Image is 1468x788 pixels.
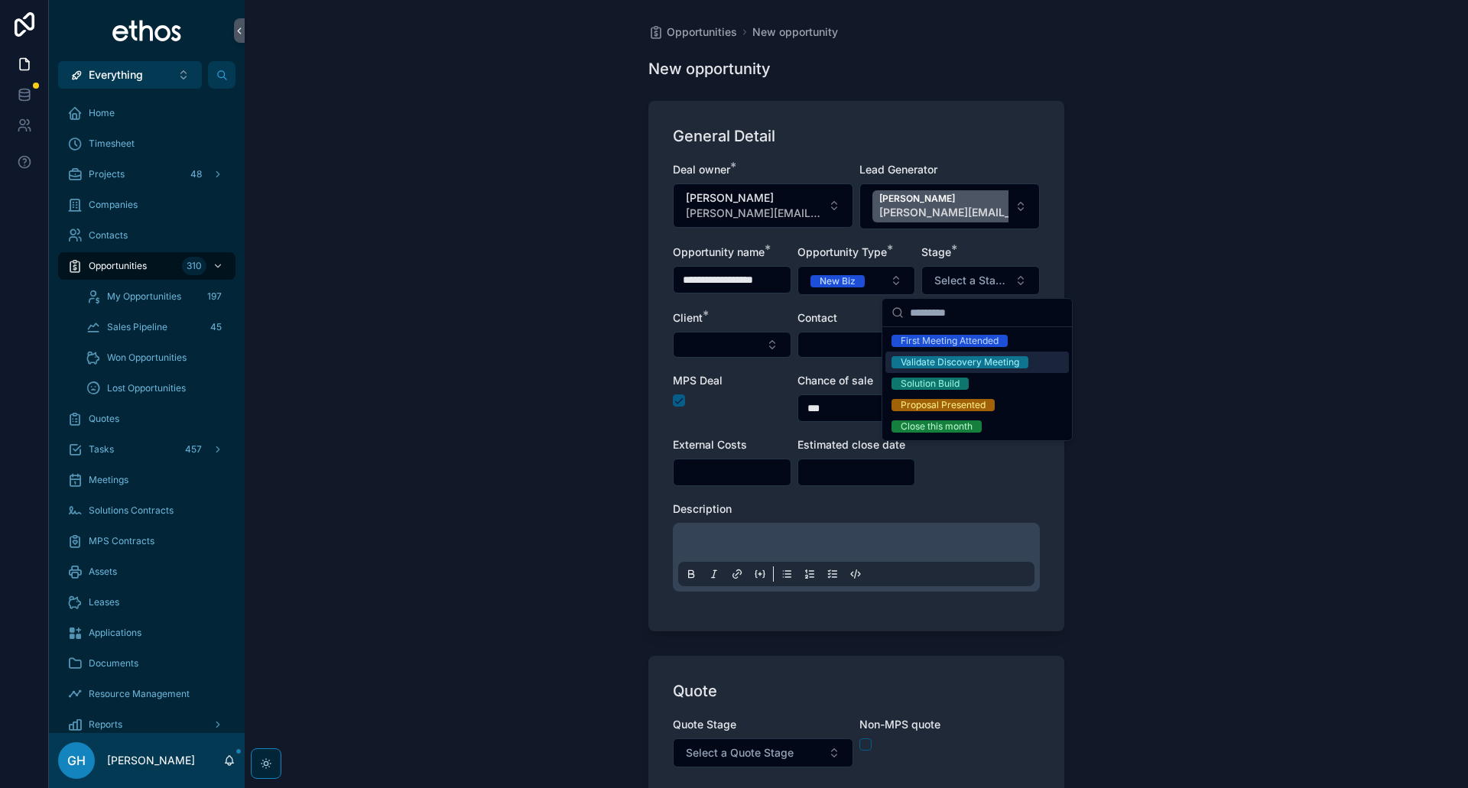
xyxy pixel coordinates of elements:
span: Companies [89,199,138,211]
span: [PERSON_NAME] [686,190,822,206]
a: Companies [58,191,235,219]
span: Applications [89,627,141,639]
a: Won Opportunities [76,344,235,371]
span: Client [673,311,703,324]
a: Tasks457 [58,436,235,463]
a: MPS Contracts [58,527,235,555]
p: [PERSON_NAME] [107,753,195,768]
a: Timesheet [58,130,235,157]
span: Contacts [89,229,128,242]
a: Opportunities310 [58,252,235,280]
h1: New opportunity [648,58,771,79]
span: [PERSON_NAME][EMAIL_ADDRESS][PERSON_NAME][DOMAIN_NAME] [879,205,1124,220]
div: 310 [182,257,206,275]
span: Sales Pipeline [107,321,167,333]
button: Unselect 160 [872,190,1146,222]
a: Opportunities [648,24,737,40]
span: Everything [89,67,143,83]
span: Quote Stage [673,718,736,731]
a: Quotes [58,405,235,433]
div: scrollable content [49,89,245,733]
div: Validate Discovery Meeting [901,356,1019,368]
button: Select Button [673,183,853,228]
div: Solution Build [901,378,960,390]
span: GH [67,751,86,770]
a: Contacts [58,222,235,249]
button: Select Button [58,61,202,89]
span: Reports [89,718,122,731]
button: Select Button [797,266,916,295]
span: Lost Opportunities [107,382,186,394]
a: Projects48 [58,161,235,188]
img: App logo [112,18,183,43]
span: External Costs [673,438,747,451]
h1: General Detail [673,125,775,147]
button: Select Button [859,183,1040,229]
span: Select a Quote Stage [686,745,794,760]
span: Timesheet [89,138,135,150]
a: Solutions Contracts [58,497,235,524]
span: MPS Contracts [89,535,154,547]
span: Opportunities [667,24,737,40]
span: Deal owner [673,163,730,176]
span: [PERSON_NAME][EMAIL_ADDRESS][PERSON_NAME][DOMAIN_NAME] [686,206,822,221]
div: 48 [186,165,206,183]
div: 457 [180,440,206,459]
span: Won Opportunities [107,352,187,364]
a: Meetings [58,466,235,494]
span: Assets [89,566,117,578]
a: Leases [58,589,235,616]
a: Home [58,99,235,127]
span: Non-MPS quote [859,718,940,731]
div: Close this month [901,420,973,433]
span: Projects [89,168,125,180]
span: Chance of sale [797,374,873,387]
span: Opportunity name [673,245,765,258]
span: Tasks [89,443,114,456]
a: Resource Management [58,680,235,708]
div: Suggestions [882,327,1072,440]
span: Leases [89,596,119,608]
span: Documents [89,657,138,670]
span: Opportunities [89,260,147,272]
button: Select Button [673,332,791,358]
div: New Biz [820,275,856,287]
div: 197 [203,287,226,306]
a: Sales Pipeline45 [76,313,235,341]
span: Quotes [89,413,119,425]
span: Meetings [89,474,128,486]
div: 45 [206,318,226,336]
div: First Meeting Attended [901,335,999,347]
button: Select Button [921,266,1040,295]
a: Assets [58,558,235,585]
a: New opportunity [752,24,838,40]
span: Estimated close date [797,438,905,451]
span: MPS Deal [673,374,723,387]
span: Contact [797,311,837,324]
span: Lead Generator [859,163,937,176]
h1: Quote [673,680,717,702]
button: Select Button [673,738,853,767]
span: [PERSON_NAME] [879,193,1124,205]
div: Proposal Presented [901,399,986,411]
a: My Opportunities197 [76,283,235,310]
a: Applications [58,619,235,647]
span: My Opportunities [107,290,181,303]
button: Select Button [797,332,916,358]
span: Description [673,502,732,515]
a: Documents [58,650,235,677]
span: Solutions Contracts [89,504,174,517]
span: Select a Stage [934,273,1008,288]
span: Opportunity Type [797,245,887,258]
a: Lost Opportunities [76,375,235,402]
span: Home [89,107,115,119]
span: Resource Management [89,688,190,700]
a: Reports [58,711,235,738]
span: Stage [921,245,951,258]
